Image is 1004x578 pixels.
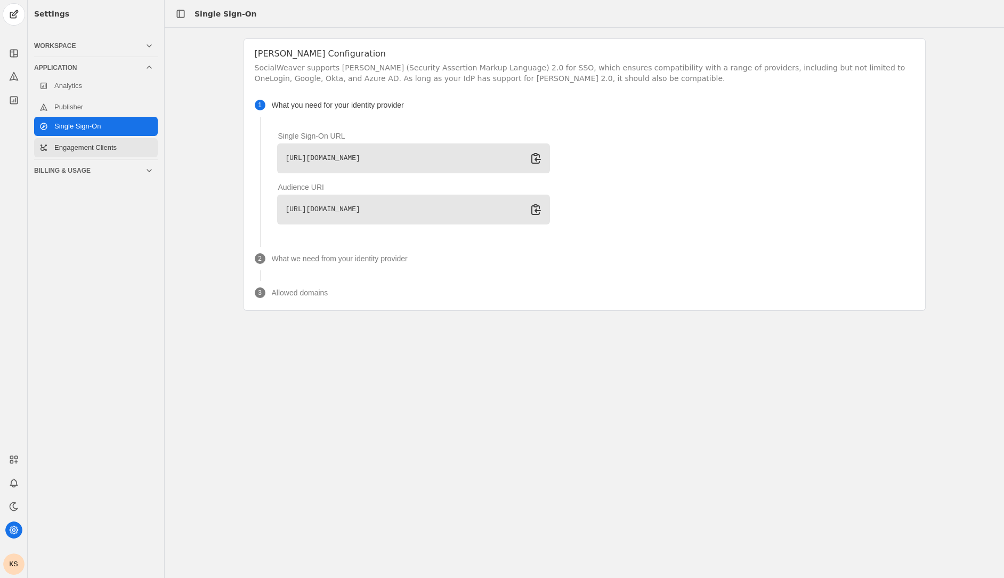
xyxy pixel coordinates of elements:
[34,98,158,117] a: Publisher
[272,100,404,110] div: What you need for your identity provider
[272,253,408,264] div: What we need from your identity provider
[286,153,360,164] div: [URL][DOMAIN_NAME]
[258,288,262,297] span: 3
[258,101,262,109] span: 1
[34,76,158,157] div: Application
[34,59,158,76] mat-expansion-panel-header: Application
[527,154,546,162] app-icon-button: copy
[34,42,145,50] div: Workspace
[34,76,158,95] a: Analytics
[255,47,914,60] h2: [PERSON_NAME] Configuration
[34,166,145,175] div: Billing & Usage
[34,138,158,157] a: Engagement Clients
[195,9,257,19] div: Single Sign-On
[527,205,546,213] app-icon-button: copy
[34,63,145,72] div: Application
[255,62,914,84] p: SocialWeaver supports [PERSON_NAME] (Security Assertion Markup Language) 2.0 for SSO, which ensur...
[34,37,158,54] mat-expansion-panel-header: Workspace
[286,204,360,215] div: [URL][DOMAIN_NAME]
[272,287,328,298] div: Allowed domains
[3,553,25,575] button: KS
[34,162,158,179] mat-expansion-panel-header: Billing & Usage
[278,131,550,141] div: Single Sign-On URL
[278,182,550,192] div: Audience URI
[34,117,158,136] a: Single Sign-On
[258,254,262,263] span: 2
